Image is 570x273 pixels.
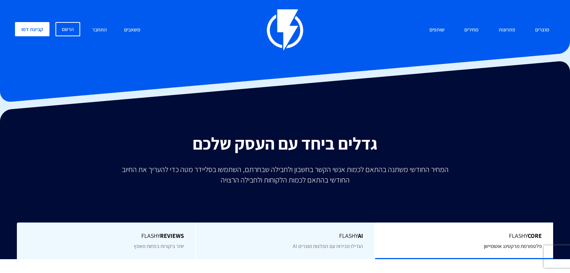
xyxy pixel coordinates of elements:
[160,232,184,240] b: REVIEWS
[118,22,146,38] a: משאבים
[134,243,184,249] span: יותר ביקורות בפחות מאמץ
[87,22,112,38] a: התחבר
[424,22,450,38] a: שותפים
[207,232,363,240] span: Flashy
[28,232,184,240] span: Flashy
[528,232,542,240] b: Core
[55,22,80,36] a: הרשם
[484,243,542,249] span: פלטפורמת מרקטינג אוטומיישן
[459,22,484,38] a: מחירים
[15,22,49,36] a: קביעת דמו
[530,22,555,38] a: מוצרים
[493,22,521,38] a: פתרונות
[386,232,542,240] span: Flashy
[6,134,564,153] h2: גדלים ביחד עם העסק שלכם
[117,164,454,185] p: המחיר החודשי משתנה בהתאם לכמות אנשי הקשר בחשבון ולחבילה שבחרתם, השתמשו בסליידר מטה כדי להעריך את ...
[293,243,363,249] span: הגדילו מכירות עם המלצות מוצרים AI
[358,232,363,240] b: AI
